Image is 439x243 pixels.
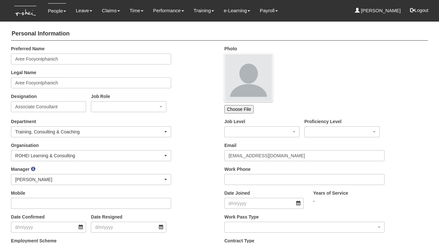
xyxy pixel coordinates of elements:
[224,3,250,18] a: e-Learning
[11,166,30,172] label: Manager
[11,222,86,233] input: d/m/yyyy
[224,118,245,125] label: Job Level
[224,166,250,172] label: Work Phone
[91,214,122,220] label: Date Resigned
[15,129,163,135] div: Training, Consulting & Coaching
[224,214,259,220] label: Work Pass Type
[224,53,273,102] img: profile.png
[313,190,348,196] label: Years of Service
[11,45,44,52] label: Preferred Name
[224,198,304,209] input: d/m/yyyy
[224,142,236,149] label: Email
[130,3,143,18] a: Time
[11,214,44,220] label: Date Confirmed
[224,105,254,113] input: Choose File
[91,222,166,233] input: d/m/yyyy
[304,118,341,125] label: Proficiency Level
[11,69,36,76] label: Legal Name
[15,152,163,159] div: ROHEI Learning & Consulting
[11,150,171,161] button: ROHEI Learning & Consulting
[91,93,110,100] label: Job Role
[102,3,120,18] a: Claims
[76,3,92,18] a: Leave
[405,3,433,18] button: Logout
[355,3,401,18] a: [PERSON_NAME]
[194,3,214,18] a: Training
[313,198,410,204] div: -
[224,45,237,52] label: Photo
[260,3,278,18] a: Payroll
[11,174,171,185] button: [PERSON_NAME]
[48,3,66,18] a: People
[153,3,184,18] a: Performance
[11,118,36,125] label: Department
[11,126,171,137] button: Training, Consulting & Coaching
[11,142,39,149] label: Organisation
[11,93,37,100] label: Designation
[224,190,250,196] label: Date Joined
[11,190,25,196] label: Mobile
[15,176,163,183] div: [PERSON_NAME]
[11,27,428,41] h4: Personal Information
